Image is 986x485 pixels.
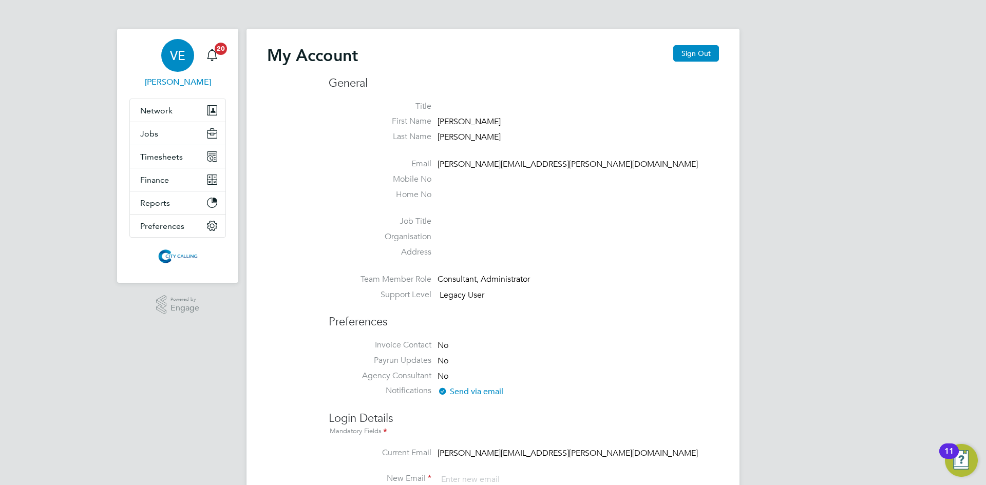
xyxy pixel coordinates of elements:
a: Go to home page [129,248,226,264]
label: Mobile No [329,174,431,185]
label: Job Title [329,216,431,227]
label: Home No [329,189,431,200]
button: Open Resource Center, 11 new notifications [945,444,978,477]
label: Notifications [329,385,431,396]
span: Jobs [140,129,158,139]
div: 11 [944,451,954,464]
label: Agency Consultant [329,371,431,381]
span: No [438,340,448,351]
nav: Main navigation [117,29,238,283]
a: VE[PERSON_NAME] [129,39,226,88]
label: Address [329,247,431,258]
span: 20 [215,43,227,55]
a: 20 [202,39,222,72]
span: Legacy User [440,290,484,300]
div: Mandatory Fields [329,426,719,437]
a: Powered byEngage [156,295,200,315]
div: Consultant, Administrator [438,274,535,285]
label: Support Level [329,289,431,300]
button: Finance [130,168,225,191]
h3: Login Details [329,401,719,437]
span: No [438,356,448,366]
span: Timesheets [140,152,183,162]
span: Valeria Erdos [129,76,226,88]
label: Payrun Updates [329,355,431,366]
label: Invoice Contact [329,340,431,351]
h3: Preferences [329,304,719,329]
span: Finance [140,175,169,185]
span: [PERSON_NAME][EMAIL_ADDRESS][PERSON_NAME][DOMAIN_NAME] [438,448,698,458]
span: VE [170,49,185,62]
label: Organisation [329,231,431,242]
img: citycalling-logo-retina.png [156,248,200,264]
label: Last Name [329,131,431,142]
span: Powered by [170,295,199,304]
label: Current Email [329,448,431,458]
span: [PERSON_NAME] [438,117,501,127]
label: First Name [329,116,431,127]
label: New Email [329,473,431,484]
label: Team Member Role [329,274,431,285]
button: Timesheets [130,145,225,168]
button: Reports [130,191,225,214]
label: Title [329,101,431,112]
button: Jobs [130,122,225,145]
span: Send via email [438,386,503,397]
span: Preferences [140,221,184,231]
span: [PERSON_NAME] [438,132,501,142]
span: Reports [140,198,170,208]
button: Network [130,99,225,122]
span: Engage [170,304,199,313]
span: Network [140,106,173,115]
button: Preferences [130,215,225,237]
h3: General [329,76,719,91]
label: Email [329,159,431,169]
span: [PERSON_NAME][EMAIL_ADDRESS][PERSON_NAME][DOMAIN_NAME] [438,159,698,169]
span: No [438,371,448,381]
h2: My Account [267,45,358,66]
button: Sign Out [673,45,719,62]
